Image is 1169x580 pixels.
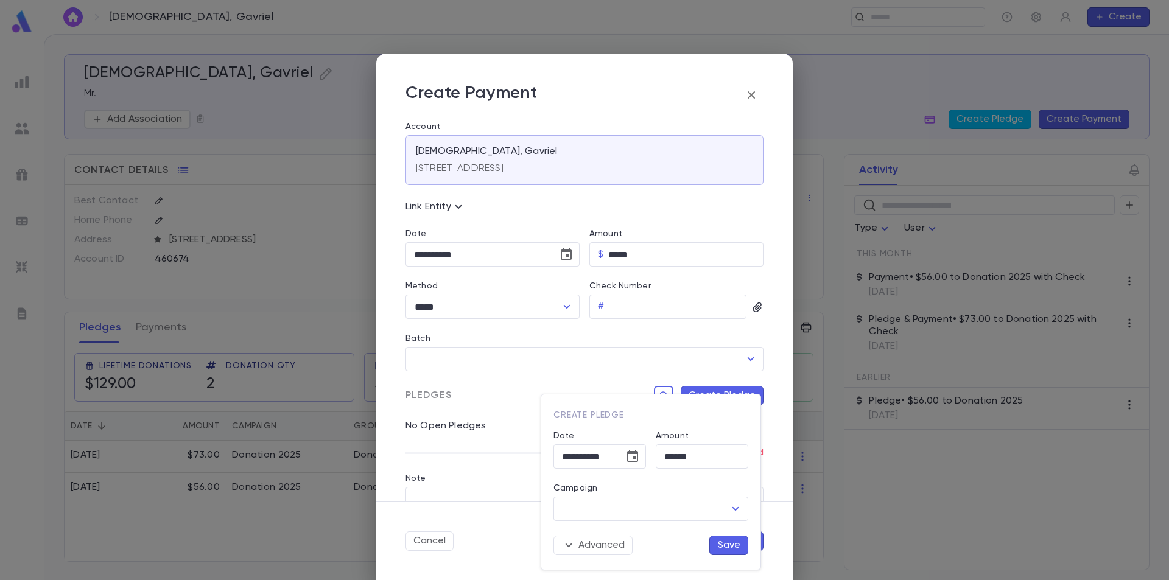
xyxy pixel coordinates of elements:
[553,411,624,419] span: Create Pledge
[656,431,689,441] label: Amount
[553,431,646,441] label: Date
[553,483,597,493] label: Campaign
[709,536,748,555] button: Save
[553,536,633,555] button: Advanced
[620,444,645,469] button: Choose date, selected date is Sep 20, 2025
[727,500,744,517] button: Open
